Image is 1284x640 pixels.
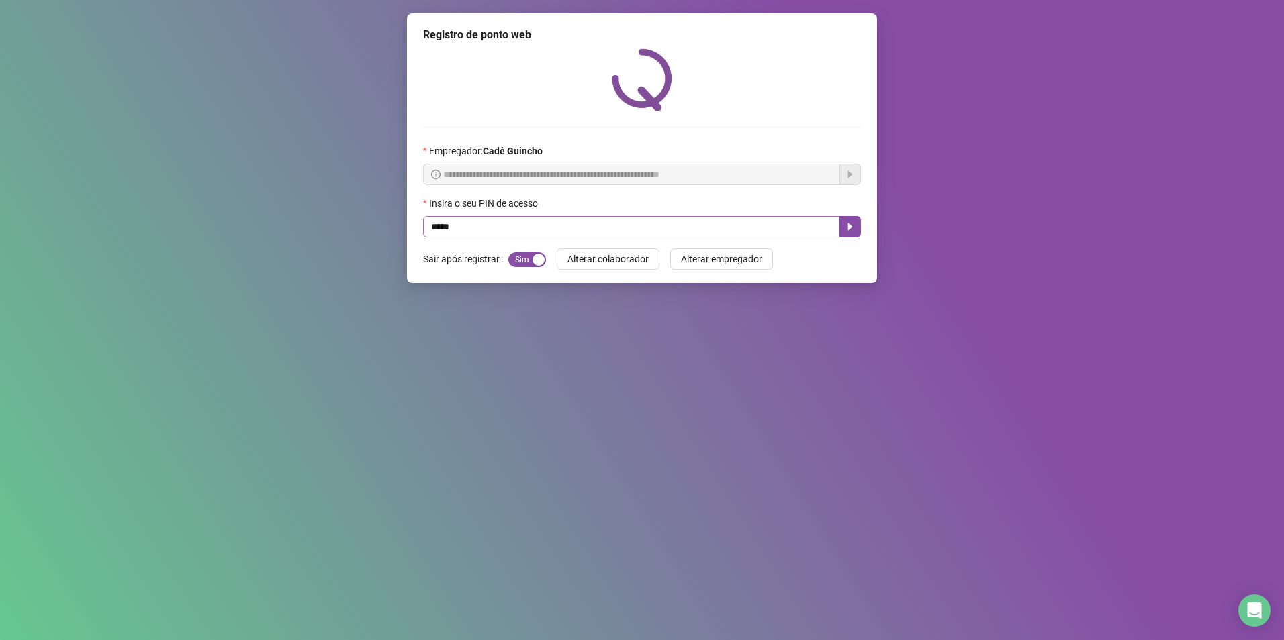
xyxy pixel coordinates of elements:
span: info-circle [431,170,441,179]
label: Sair após registrar [423,248,508,270]
span: Empregador : [429,144,543,158]
button: Alterar colaborador [557,248,659,270]
span: Alterar empregador [681,252,762,266]
strong: Cadê Guincho [483,146,543,156]
span: caret-right [845,221,856,232]
div: Registro de ponto web [423,27,861,43]
label: Insira o seu PIN de acesso [423,196,547,211]
img: QRPoint [612,48,672,111]
button: Alterar empregador [670,248,773,270]
span: Alterar colaborador [567,252,649,266]
div: Open Intercom Messenger [1238,594,1271,627]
